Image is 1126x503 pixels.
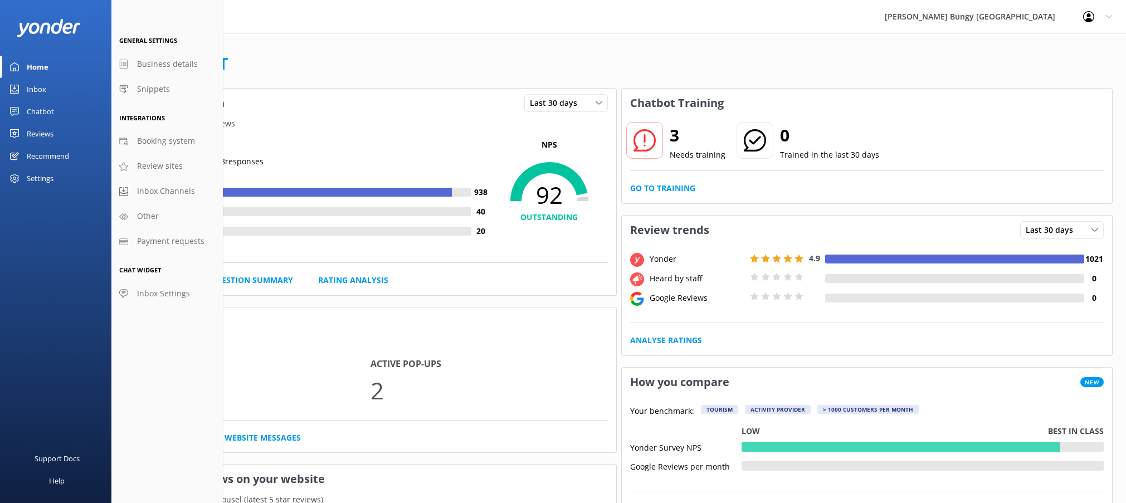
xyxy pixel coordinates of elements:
[742,425,760,437] p: Low
[647,292,747,304] div: Google Reviews
[1084,253,1104,265] h4: 1021
[134,357,371,372] h4: Conversations
[27,100,54,123] div: Chatbot
[471,206,491,218] h4: 40
[137,135,195,147] span: Booking system
[119,114,165,122] span: Integrations
[119,266,161,274] span: Chat Widget
[137,235,204,247] span: Payment requests
[630,334,702,346] a: Analyse Ratings
[125,118,616,130] p: From all sources of reviews
[647,272,747,285] div: Heard by staff
[630,405,694,418] p: Your benchmark:
[1084,272,1104,285] h4: 0
[134,372,371,409] p: 1162
[622,89,732,118] h3: Chatbot Training
[111,77,223,102] a: Snippets
[491,139,608,151] p: NPS
[1084,292,1104,304] h4: 0
[371,372,607,409] p: 2
[119,36,177,45] span: General Settings
[49,470,65,492] div: Help
[225,432,301,444] a: Website Messages
[371,357,607,372] h4: Active Pop-ups
[318,274,388,286] a: Rating Analysis
[1080,377,1104,387] span: New
[111,129,223,154] a: Booking system
[27,123,53,145] div: Reviews
[1048,425,1104,437] p: Best in class
[27,167,53,189] div: Settings
[530,97,584,109] span: Last 30 days
[670,149,725,161] p: Needs training
[111,229,223,254] a: Payment requests
[622,216,718,245] h3: Review trends
[111,204,223,229] a: Other
[809,253,820,263] span: 4.9
[491,211,608,223] h4: OUTSTANDING
[780,149,879,161] p: Trained in the last 30 days
[630,182,695,194] a: Go to Training
[125,465,616,494] h3: Showcase reviews on your website
[622,368,738,397] h3: How you compare
[125,307,616,336] h3: Website Chat
[701,405,738,414] div: Tourism
[137,185,195,197] span: Inbox Channels
[670,122,725,149] h2: 3
[207,155,264,168] p: | 998 responses
[111,52,223,77] a: Business details
[817,405,919,414] div: > 1000 customers per month
[209,274,293,286] a: Question Summary
[630,442,742,452] div: Yonder Survey NPS
[630,461,742,471] div: Google Reviews per month
[137,210,159,222] span: Other
[111,281,223,306] a: Inbox Settings
[1026,224,1080,236] span: Last 30 days
[137,83,170,95] span: Snippets
[137,160,183,172] span: Review sites
[27,145,69,167] div: Recommend
[111,179,223,204] a: Inbox Channels
[35,447,80,470] div: Support Docs
[491,181,608,209] span: 92
[137,287,190,300] span: Inbox Settings
[647,253,747,265] div: Yonder
[125,336,616,349] p: In the last 30 days
[471,186,491,198] h4: 938
[137,58,198,70] span: Business details
[17,19,81,37] img: yonder-white-logo.png
[134,139,491,151] h5: Rating
[471,225,491,237] h4: 20
[27,56,48,78] div: Home
[27,78,46,100] div: Inbox
[111,154,223,179] a: Review sites
[745,405,811,414] div: Activity Provider
[780,122,879,149] h2: 0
